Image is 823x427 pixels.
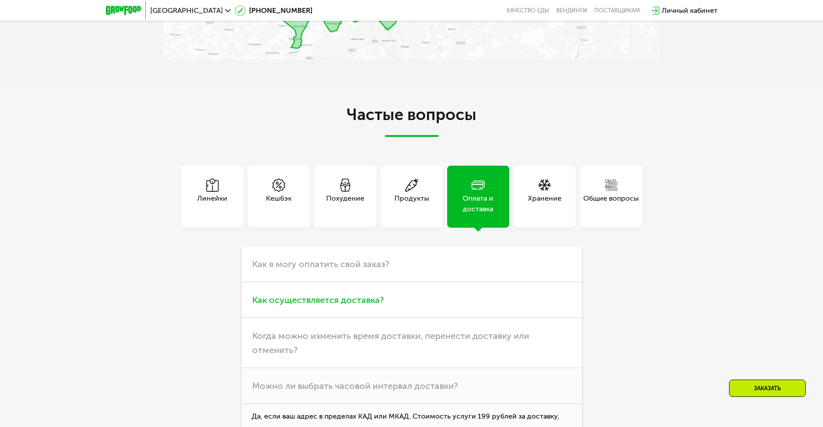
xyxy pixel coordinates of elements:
[729,380,806,397] div: Заказать
[252,380,458,391] span: Можно ли выбрать часовой интервал доставки?
[326,193,364,214] div: Похудение
[583,193,639,214] div: Общие вопросы
[266,193,292,214] div: Кешбэк
[150,7,223,14] span: [GEOGRAPHIC_DATA]
[507,7,549,14] a: Качество еды
[528,193,562,214] div: Хранение
[197,193,227,214] div: Линейки
[252,295,384,305] span: Как осуществляется доставка?
[394,193,429,214] div: Продукты
[235,5,312,16] a: [PHONE_NUMBER]
[594,7,640,14] div: поставщикам
[662,5,718,16] div: Личный кабинет
[556,7,587,14] a: Вендинги
[164,106,660,137] h2: Частые вопросы
[252,330,529,355] span: Когда можно изменить время доставки, перенести доставку или отменить?
[447,193,509,214] div: Оплата и доставка
[252,259,389,269] span: Как я могу оплатить свой заказ?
